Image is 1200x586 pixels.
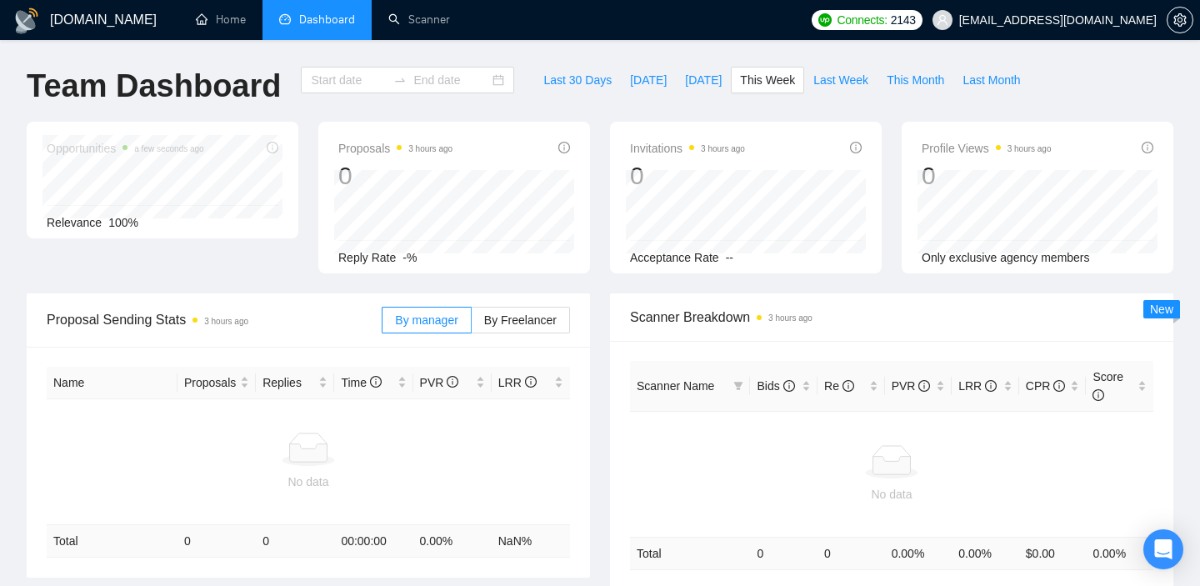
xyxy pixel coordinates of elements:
[484,313,557,327] span: By Freelancer
[108,216,138,229] span: 100%
[730,373,747,398] span: filter
[824,379,854,393] span: Re
[685,71,722,89] span: [DATE]
[842,380,854,392] span: info-circle
[804,67,877,93] button: Last Week
[783,380,795,392] span: info-circle
[676,67,731,93] button: [DATE]
[525,376,537,388] span: info-circle
[922,160,1052,192] div: 0
[892,379,931,393] span: PVR
[630,307,1153,328] span: Scanner Breakdown
[891,11,916,29] span: 2143
[543,71,612,89] span: Last 30 Days
[299,13,355,27] span: Dashboard
[621,67,676,93] button: [DATE]
[733,381,743,391] span: filter
[47,367,177,399] th: Name
[922,251,1090,264] span: Only exclusive agency members
[1167,7,1193,33] button: setting
[937,14,948,26] span: user
[1092,370,1123,402] span: Score
[413,71,489,89] input: End date
[47,216,102,229] span: Relevance
[1053,380,1065,392] span: info-circle
[768,313,812,323] time: 3 hours ago
[27,67,281,106] h1: Team Dashboard
[813,71,868,89] span: Last Week
[953,67,1029,93] button: Last Month
[630,160,745,192] div: 0
[311,71,387,89] input: Start date
[47,309,382,330] span: Proposal Sending Stats
[817,537,885,569] td: 0
[1167,13,1192,27] span: setting
[1007,144,1052,153] time: 3 hours ago
[818,13,832,27] img: upwork-logo.png
[922,138,1052,158] span: Profile Views
[393,73,407,87] span: to
[262,373,315,392] span: Replies
[887,71,944,89] span: This Month
[13,8,40,34] img: logo
[558,142,570,153] span: info-circle
[388,13,450,27] a: searchScanner
[492,525,570,558] td: NaN %
[341,376,381,389] span: Time
[53,473,563,491] div: No data
[985,380,997,392] span: info-circle
[498,376,537,389] span: LRR
[334,525,412,558] td: 00:00:00
[338,251,396,264] span: Reply Rate
[177,525,256,558] td: 0
[885,537,952,569] td: 0.00 %
[837,11,887,29] span: Connects:
[447,376,458,388] span: info-circle
[1086,537,1153,569] td: 0.00 %
[962,71,1020,89] span: Last Month
[750,537,817,569] td: 0
[408,144,452,153] time: 3 hours ago
[420,376,459,389] span: PVR
[731,67,804,93] button: This Week
[393,73,407,87] span: swap-right
[757,379,794,393] span: Bids
[630,71,667,89] span: [DATE]
[1019,537,1087,569] td: $ 0.00
[1142,142,1153,153] span: info-circle
[850,142,862,153] span: info-circle
[1143,529,1183,569] div: Open Intercom Messenger
[637,485,1147,503] div: No data
[279,13,291,25] span: dashboard
[184,373,237,392] span: Proposals
[1092,389,1104,401] span: info-circle
[256,525,334,558] td: 0
[918,380,930,392] span: info-circle
[630,138,745,158] span: Invitations
[47,525,177,558] td: Total
[338,160,452,192] div: 0
[413,525,492,558] td: 0.00 %
[630,251,719,264] span: Acceptance Rate
[630,537,750,569] td: Total
[740,71,795,89] span: This Week
[338,138,452,158] span: Proposals
[370,376,382,388] span: info-circle
[1026,379,1065,393] span: CPR
[177,367,256,399] th: Proposals
[637,379,714,393] span: Scanner Name
[402,251,417,264] span: -%
[196,13,246,27] a: homeHome
[726,251,733,264] span: --
[952,537,1019,569] td: 0.00 %
[395,313,457,327] span: By manager
[877,67,953,93] button: This Month
[1167,13,1193,27] a: setting
[701,144,745,153] time: 3 hours ago
[1150,303,1173,316] span: New
[958,379,997,393] span: LRR
[256,367,334,399] th: Replies
[534,67,621,93] button: Last 30 Days
[204,317,248,326] time: 3 hours ago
